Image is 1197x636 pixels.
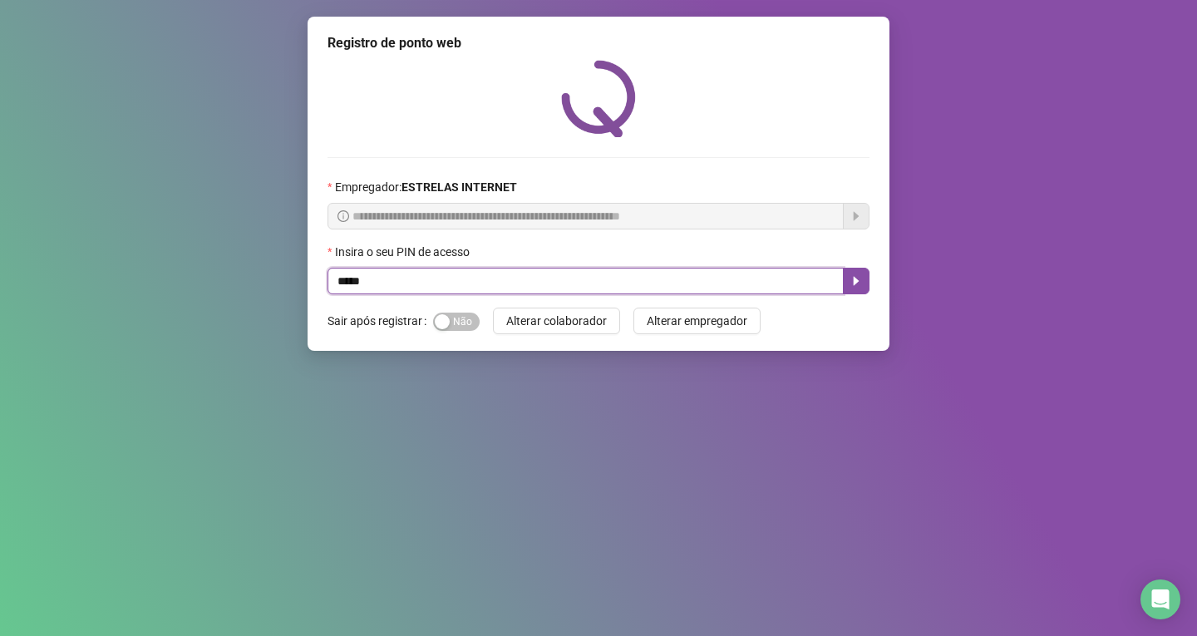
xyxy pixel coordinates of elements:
[850,274,863,288] span: caret-right
[506,312,607,330] span: Alterar colaborador
[328,243,480,261] label: Insira o seu PIN de acesso
[328,33,869,53] div: Registro de ponto web
[561,60,636,137] img: QRPoint
[337,210,349,222] span: info-circle
[328,308,433,334] label: Sair após registrar
[335,178,517,196] span: Empregador :
[401,180,517,194] strong: ESTRELAS INTERNET
[633,308,761,334] button: Alterar empregador
[647,312,747,330] span: Alterar empregador
[493,308,620,334] button: Alterar colaborador
[1140,579,1180,619] div: Open Intercom Messenger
